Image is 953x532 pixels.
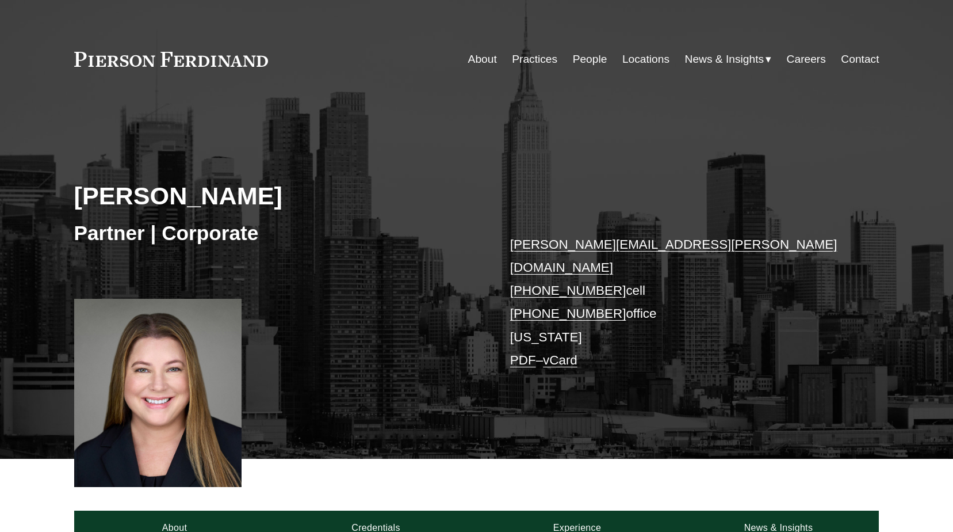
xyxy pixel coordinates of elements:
[510,233,845,373] p: cell office [US_STATE] –
[468,48,497,70] a: About
[510,306,626,321] a: [PHONE_NUMBER]
[510,353,536,367] a: PDF
[685,48,772,70] a: folder dropdown
[787,48,826,70] a: Careers
[543,353,577,367] a: vCard
[74,221,477,246] h3: Partner | Corporate
[512,48,557,70] a: Practices
[622,48,669,70] a: Locations
[685,50,764,70] span: News & Insights
[510,237,837,275] a: [PERSON_NAME][EMAIL_ADDRESS][PERSON_NAME][DOMAIN_NAME]
[841,48,879,70] a: Contact
[573,48,607,70] a: People
[74,181,477,211] h2: [PERSON_NAME]
[510,283,626,298] a: [PHONE_NUMBER]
